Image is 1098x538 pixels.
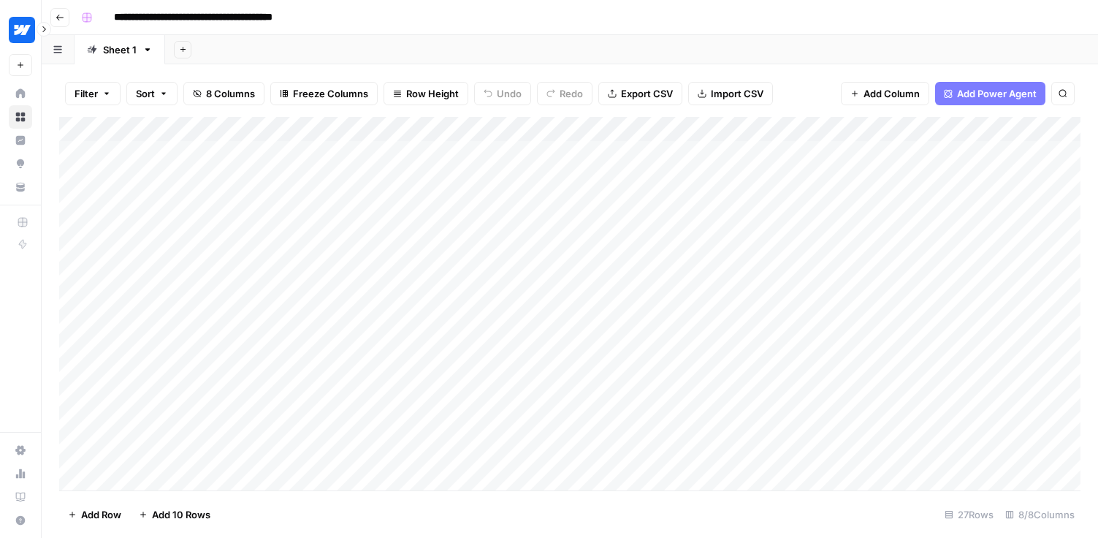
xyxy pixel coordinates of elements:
div: 8/8 Columns [999,503,1080,526]
button: Sort [126,82,178,105]
button: Add Power Agent [935,82,1045,105]
span: Undo [497,86,522,101]
span: Add Power Agent [957,86,1037,101]
a: Opportunities [9,152,32,175]
img: Webflow Logo [9,17,35,43]
div: Sheet 1 [103,42,137,57]
a: Settings [9,439,32,462]
span: Freeze Columns [293,86,368,101]
button: Add 10 Rows [130,503,219,526]
button: Row Height [384,82,468,105]
button: Filter [65,82,121,105]
span: Import CSV [711,86,763,101]
button: 8 Columns [183,82,264,105]
button: Redo [537,82,592,105]
button: Undo [474,82,531,105]
button: Add Column [841,82,929,105]
span: Redo [560,86,583,101]
a: Insights [9,129,32,152]
span: 8 Columns [206,86,255,101]
span: Add Row [81,507,121,522]
button: Help + Support [9,509,32,532]
span: Add Column [863,86,920,101]
button: Add Row [59,503,130,526]
a: Home [9,82,32,105]
button: Freeze Columns [270,82,378,105]
button: Workspace: Webflow [9,12,32,48]
a: Usage [9,462,32,485]
span: Sort [136,86,155,101]
a: Learning Hub [9,485,32,509]
a: Sheet 1 [75,35,165,64]
a: Your Data [9,175,32,199]
button: Import CSV [688,82,773,105]
span: Filter [75,86,98,101]
div: 27 Rows [939,503,999,526]
button: Export CSV [598,82,682,105]
span: Row Height [406,86,459,101]
a: Browse [9,105,32,129]
span: Add 10 Rows [152,507,210,522]
span: Export CSV [621,86,673,101]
